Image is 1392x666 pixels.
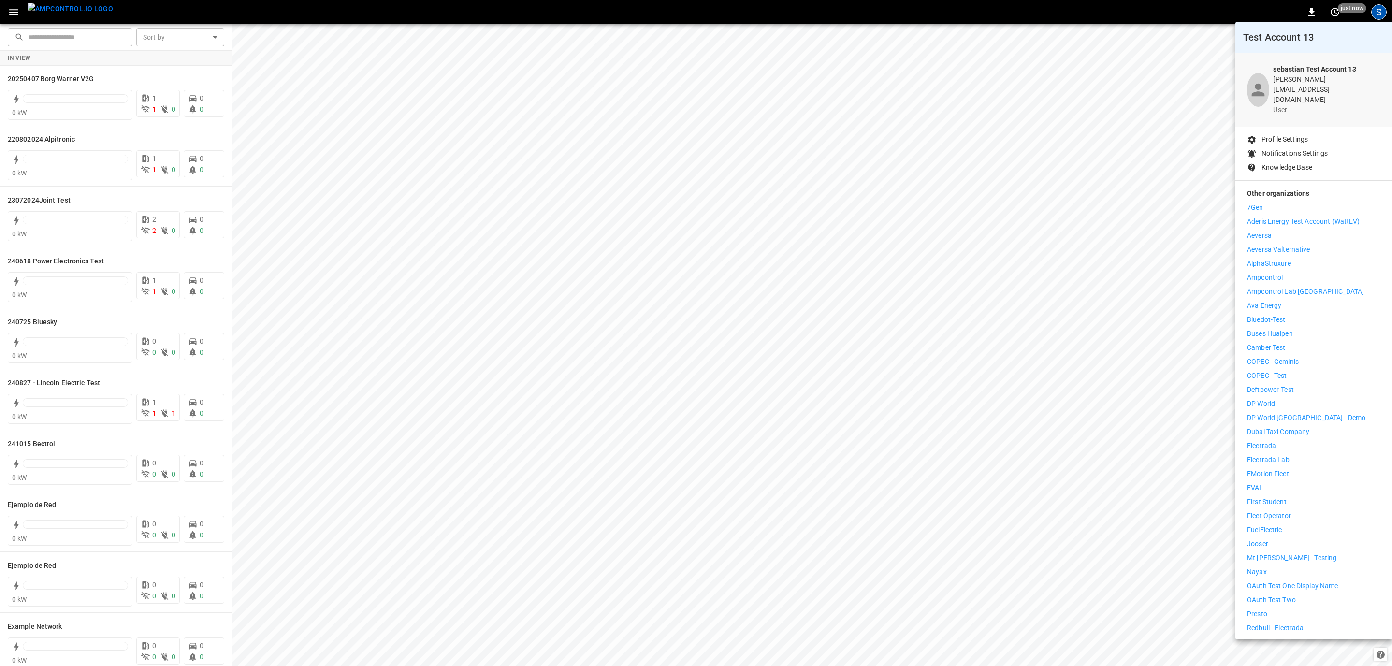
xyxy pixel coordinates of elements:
p: eMotion Fleet [1247,469,1289,479]
p: DP World [1247,399,1275,409]
p: Jooser [1247,539,1268,549]
p: FuelElectric [1247,525,1282,535]
p: Aeversa [1247,231,1272,241]
p: user [1273,105,1380,115]
p: COPEC - Geminis [1247,357,1299,367]
p: Nayax [1247,567,1267,577]
p: Dubai Taxi Company [1247,427,1309,437]
p: Notifications Settings [1261,148,1328,159]
p: COPEC - Test [1247,371,1287,381]
p: Knowledge Base [1261,162,1312,173]
p: Redbull - Electrada [1247,623,1304,633]
p: First Student [1247,497,1287,507]
p: Aeversa Valternative [1247,245,1310,255]
p: OAuth Test One Display Name [1247,581,1338,591]
p: EVAI [1247,483,1261,493]
p: 7Gen [1247,203,1263,213]
p: Electrada [1247,441,1276,451]
p: Fleet Operator [1247,511,1291,521]
p: Buses Hualpen [1247,329,1293,339]
p: Ava Energy [1247,301,1281,311]
p: Revel [1247,637,1263,647]
p: Profile Settings [1261,134,1308,145]
p: Aderis Energy Test Account (WattEV) [1247,217,1360,227]
p: Deftpower-Test [1247,385,1294,395]
p: Presto [1247,609,1267,619]
p: Ampcontrol [1247,273,1283,283]
p: Camber Test [1247,343,1285,353]
p: Mt [PERSON_NAME] - Testing [1247,553,1336,563]
p: Ampcontrol Lab [GEOGRAPHIC_DATA] [1247,287,1364,297]
h6: Test Account 13 [1243,29,1384,45]
p: OAuth Test Two [1247,595,1296,605]
p: Other organizations [1247,188,1380,203]
div: profile-icon [1247,73,1269,107]
p: Bluedot-Test [1247,315,1286,325]
p: Electrada Lab [1247,455,1290,465]
p: [PERSON_NAME][EMAIL_ADDRESS][DOMAIN_NAME] [1273,74,1380,105]
b: sebastian Test Account 13 [1273,65,1356,73]
p: DP World [GEOGRAPHIC_DATA] - Demo [1247,413,1365,423]
p: AlphaStruxure [1247,259,1291,269]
